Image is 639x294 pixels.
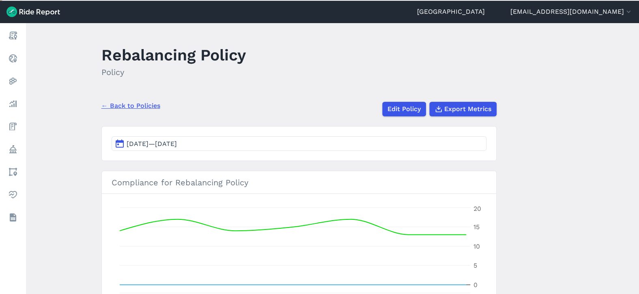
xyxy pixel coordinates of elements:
h2: Policy [101,66,246,78]
a: Realtime [6,51,20,66]
a: Fees [6,119,20,134]
a: Policy [6,142,20,157]
button: [EMAIL_ADDRESS][DOMAIN_NAME] [510,7,633,17]
span: [DATE]—[DATE] [127,140,177,148]
a: Areas [6,165,20,179]
a: Health [6,187,20,202]
tspan: 15 [473,223,480,231]
h3: Compliance for Rebalancing Policy [102,171,496,194]
a: Report [6,28,20,43]
button: Settings [1,0,2,1]
tspan: 5 [473,262,477,269]
button: [DATE]—[DATE] [112,136,486,151]
tspan: 10 [473,242,480,250]
a: ← Back to Policies [101,101,160,111]
tspan: 20 [473,205,481,212]
tspan: 0 [473,281,478,289]
a: [GEOGRAPHIC_DATA] [417,7,485,17]
button: Previous [0,0,1,1]
span: Export Metrics [444,104,491,114]
h1: Rebalancing Policy [101,44,246,66]
a: Analyze [6,97,20,111]
img: Ride Report [6,6,60,17]
a: Edit Policy [382,102,426,116]
a: Datasets [6,210,20,225]
button: Export Metrics [429,102,497,116]
a: Heatmaps [6,74,20,88]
